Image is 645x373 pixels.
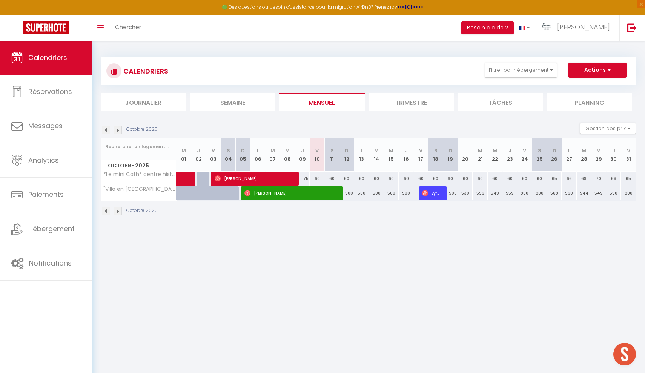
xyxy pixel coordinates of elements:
th: 26 [547,138,562,172]
div: 559 [502,186,517,200]
li: Planning [547,93,633,111]
th: 30 [606,138,621,172]
th: 13 [354,138,369,172]
th: 06 [250,138,265,172]
div: 556 [473,186,487,200]
div: 66 [562,172,576,186]
div: 549 [591,186,606,200]
abbr: D [553,147,556,154]
th: 07 [265,138,280,172]
button: Actions [568,63,627,78]
th: 27 [562,138,576,172]
div: 500 [384,186,399,200]
div: 60 [310,172,324,186]
span: [PERSON_NAME] [557,22,610,32]
th: 04 [221,138,235,172]
abbr: M [285,147,290,154]
abbr: V [212,147,215,154]
th: 17 [413,138,428,172]
div: 560 [562,186,576,200]
span: Chercher [115,23,141,31]
div: 60 [517,172,532,186]
abbr: J [301,147,304,154]
abbr: J [508,147,511,154]
abbr: M [478,147,482,154]
abbr: L [464,147,467,154]
div: 500 [339,186,354,200]
th: 09 [295,138,310,172]
div: 60 [532,172,547,186]
div: 60 [502,172,517,186]
div: 65 [547,172,562,186]
div: 60 [354,172,369,186]
span: Messages [28,121,63,130]
abbr: L [257,147,259,154]
img: ... [541,21,552,33]
div: 544 [577,186,591,200]
div: 60 [369,172,384,186]
a: >>> ICI <<<< [397,4,424,10]
span: Paiements [28,190,64,199]
div: 800 [517,186,532,200]
th: 02 [191,138,206,172]
div: 65 [621,172,636,186]
abbr: M [596,147,601,154]
p: Octobre 2025 [126,126,158,133]
abbr: D [241,147,245,154]
abbr: D [345,147,349,154]
abbr: V [419,147,422,154]
div: 800 [532,186,547,200]
div: 500 [399,186,413,200]
img: Super Booking [23,21,69,34]
span: Notifications [29,258,72,268]
abbr: J [405,147,408,154]
li: Trimestre [369,93,454,111]
li: Tâches [458,93,543,111]
span: Hébergement [28,224,75,233]
div: 69 [577,172,591,186]
div: 60 [473,172,487,186]
th: 20 [458,138,473,172]
th: 21 [473,138,487,172]
div: 60 [413,172,428,186]
input: Rechercher un logement... [105,140,172,153]
abbr: M [493,147,497,154]
abbr: M [181,147,186,154]
div: 549 [488,186,502,200]
div: 75 [295,172,310,186]
li: Mensuel [279,93,365,111]
th: 24 [517,138,532,172]
div: 500 [354,186,369,200]
span: Réservations [28,87,72,96]
th: 23 [502,138,517,172]
div: 60 [443,172,458,186]
div: 60 [339,172,354,186]
h3: CALENDRIERS [121,63,168,80]
th: 05 [236,138,250,172]
abbr: M [270,147,275,154]
span: "Villa en [GEOGRAPHIC_DATA]" [GEOGRAPHIC_DATA] / L [102,186,178,192]
th: 15 [384,138,399,172]
abbr: V [523,147,526,154]
abbr: S [227,147,230,154]
div: 60 [458,172,473,186]
p: Octobre 2025 [126,207,158,214]
span: *Le mini Cath* centre historique, by Primoconciergerie [102,172,178,177]
span: Calendriers [28,53,67,62]
th: 18 [428,138,443,172]
img: logout [627,23,637,32]
abbr: L [361,147,363,154]
a: Chercher [109,15,147,41]
abbr: M [374,147,379,154]
div: 568 [547,186,562,200]
div: 60 [488,172,502,186]
div: Ouvrir le chat [613,343,636,365]
div: 68 [606,172,621,186]
abbr: M [389,147,393,154]
abbr: S [538,147,541,154]
abbr: D [448,147,452,154]
button: Besoin d'aide ? [461,21,514,34]
div: 60 [324,172,339,186]
span: [PERSON_NAME] [215,171,293,186]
